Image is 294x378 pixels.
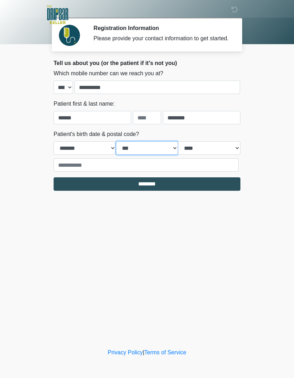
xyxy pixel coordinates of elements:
[54,100,115,108] label: Patient first & last name:
[54,130,139,138] label: Patient's birth date & postal code?
[144,349,186,355] a: Terms of Service
[143,349,144,355] a: |
[47,5,68,24] img: The DRIPBaR - Keller Logo
[93,34,230,43] div: Please provide your contact information to get started.
[54,69,163,78] label: Which mobile number can we reach you at?
[59,25,80,46] img: Agent Avatar
[108,349,143,355] a: Privacy Policy
[54,60,240,66] h2: Tell us about you (or the patient if it's not you)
